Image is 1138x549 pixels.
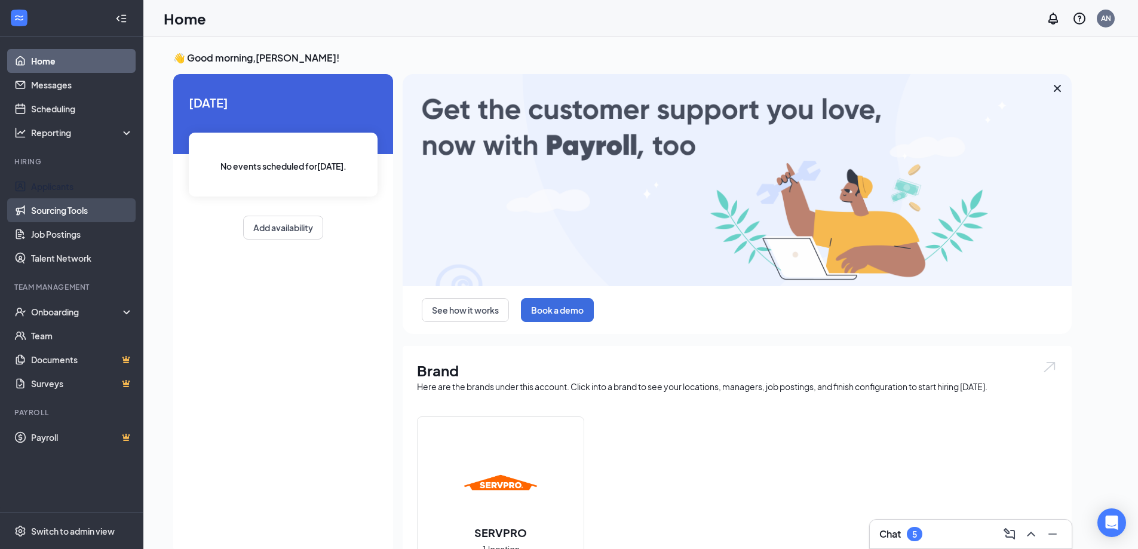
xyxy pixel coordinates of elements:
a: Team [31,324,133,348]
h1: Brand [417,360,1057,381]
div: Open Intercom Messenger [1097,508,1126,537]
div: Team Management [14,282,131,292]
svg: Analysis [14,127,26,139]
button: ChevronUp [1022,525,1041,544]
h1: Home [164,8,206,29]
button: Add availability [243,216,323,240]
h3: 👋 Good morning, [PERSON_NAME] ! [173,51,1072,65]
button: ComposeMessage [1000,525,1019,544]
a: Job Postings [31,222,133,246]
svg: Settings [14,525,26,537]
button: See how it works [422,298,509,322]
div: Switch to admin view [31,525,115,537]
svg: ComposeMessage [1002,527,1017,541]
a: Messages [31,73,133,97]
button: Book a demo [521,298,594,322]
div: Payroll [14,407,131,418]
svg: WorkstreamLogo [13,12,25,24]
img: SERVPRO [462,444,539,520]
div: Reporting [31,127,134,139]
a: Home [31,49,133,73]
img: open.6027fd2a22e1237b5b06.svg [1042,360,1057,374]
a: Applicants [31,174,133,198]
a: DocumentsCrown [31,348,133,372]
a: Sourcing Tools [31,198,133,222]
div: 5 [912,529,917,539]
svg: ChevronUp [1024,527,1038,541]
div: AN [1101,13,1111,23]
svg: QuestionInfo [1072,11,1087,26]
svg: UserCheck [14,306,26,318]
button: Minimize [1043,525,1062,544]
a: PayrollCrown [31,425,133,449]
svg: Cross [1050,81,1065,96]
svg: Minimize [1045,527,1060,541]
svg: Notifications [1046,11,1060,26]
h2: SERVPRO [462,525,539,540]
span: [DATE] [189,93,378,112]
div: Here are the brands under this account. Click into a brand to see your locations, managers, job p... [417,381,1057,392]
a: Scheduling [31,97,133,121]
span: No events scheduled for [DATE] . [220,160,346,173]
a: Talent Network [31,246,133,270]
a: SurveysCrown [31,372,133,395]
img: payroll-large.gif [403,74,1072,286]
div: Hiring [14,157,131,167]
svg: Collapse [115,13,127,24]
h3: Chat [879,527,901,541]
div: Onboarding [31,306,123,318]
